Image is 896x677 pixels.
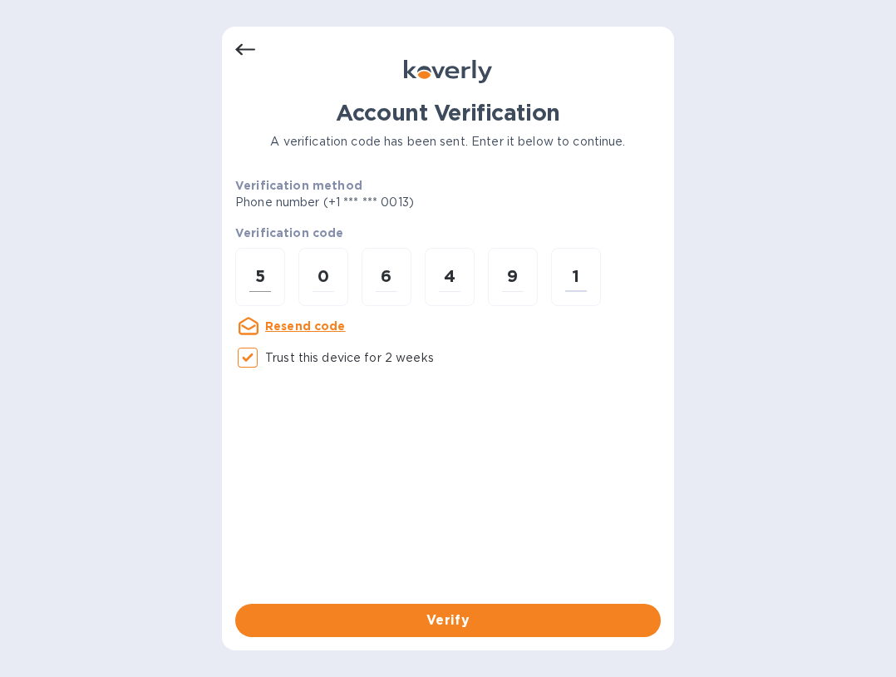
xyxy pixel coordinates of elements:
[235,194,541,211] p: Phone number (+1 *** *** 0013)
[235,225,661,241] p: Verification code
[235,604,661,637] button: Verify
[265,349,434,367] p: Trust this device for 2 weeks
[265,319,346,333] u: Resend code
[235,100,661,126] h1: Account Verification
[235,133,661,151] p: A verification code has been sent. Enter it below to continue.
[249,610,647,630] span: Verify
[235,179,362,192] b: Verification method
